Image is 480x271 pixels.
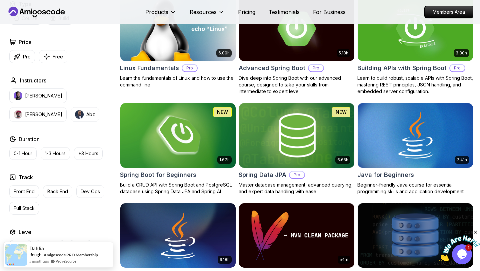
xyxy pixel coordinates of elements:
button: Resources [190,8,225,21]
img: Spring Data JPA card [239,103,354,168]
p: 1.67h [219,157,230,163]
a: Pricing [238,8,255,16]
p: Beginner-friendly Java course for essential programming skills and application development [357,182,473,195]
p: Learn the fundamentals of Linux and how to use the command line [120,75,236,88]
h2: Building APIs with Spring Boot [357,63,447,73]
img: Java for Beginners card [358,103,473,168]
p: Master database management, advanced querying, and expert data handling with ease [239,182,355,195]
button: Front End [9,185,39,198]
span: a month ago [29,258,49,264]
a: Amigoscode PRO Membership [44,252,98,257]
a: Testimonials [269,8,300,16]
p: 9.18h [220,257,230,262]
button: Full Stack [9,202,39,215]
img: instructor img [14,91,22,100]
button: Pro [9,50,35,63]
h2: Price [19,38,32,46]
p: NEW [336,109,347,115]
p: Abz [86,111,95,118]
p: Dive deep into Spring Boot with our advanced course, designed to take your skills from intermedia... [239,75,355,95]
p: 6.65h [337,157,348,163]
p: Pro [290,172,304,178]
button: Junior [9,240,32,253]
button: Free [39,50,67,63]
button: Dev Ops [76,185,104,198]
h2: Java for Beginners [357,170,414,180]
button: Senior [69,240,92,253]
button: instructor imgAbz [71,107,99,122]
p: 54m [340,257,348,262]
p: [PERSON_NAME] [25,111,62,118]
img: Java for Developers card [120,203,236,268]
a: Spring Data JPA card6.65hNEWSpring Data JPAProMaster database management, advanced querying, and ... [239,103,355,195]
p: +3 Hours [78,150,98,157]
p: Build a CRUD API with Spring Boot and PostgreSQL database using Spring Data JPA and Spring AI [120,182,236,195]
p: Front End [14,188,35,195]
img: instructor img [75,110,84,119]
p: 3.30h [456,50,467,56]
button: +3 Hours [74,147,103,160]
img: Spring Boot for Beginners card [117,101,238,169]
p: [PERSON_NAME] [25,92,62,99]
p: 2.41h [457,157,467,163]
h2: Level [19,228,33,236]
p: 0-1 Hour [14,150,32,157]
a: Spring Boot for Beginners card1.67hNEWSpring Boot for BeginnersBuild a CRUD API with Spring Boot ... [120,103,236,195]
p: 5.18h [339,50,348,56]
img: Advanced Databases card [358,203,473,268]
img: Maven Essentials card [239,203,354,268]
h2: Advanced Spring Boot [239,63,305,73]
span: Dahlia [29,246,44,251]
p: Learn to build robust, scalable APIs with Spring Boot, mastering REST principles, JSON handling, ... [357,75,473,95]
p: Dev Ops [81,188,100,195]
a: Members Area [424,6,473,18]
a: ProveSource [56,258,76,264]
iframe: chat widget [439,229,480,261]
img: provesource social proof notification image [5,244,27,266]
img: instructor img [14,110,22,119]
button: instructor img[PERSON_NAME] [9,107,67,122]
h2: Linux Fundamentals [120,63,179,73]
h2: Track [19,173,33,181]
p: Pro [450,65,465,71]
p: Full Stack [14,205,35,212]
h2: Spring Data JPA [239,170,286,180]
p: Pro [309,65,323,71]
p: Members Area [425,6,473,18]
h2: Instructors [20,76,46,84]
a: Java for Beginners card2.41hJava for BeginnersBeginner-friendly Java course for essential program... [357,103,473,195]
p: Resources [190,8,217,16]
p: 6.00h [218,50,230,56]
button: Mid-level [36,240,65,253]
h2: Duration [19,135,40,143]
p: Products [145,8,168,16]
button: instructor img[PERSON_NAME] [9,88,67,103]
button: 0-1 Hour [9,147,37,160]
button: 1-3 Hours [41,147,70,160]
p: Pro [23,53,31,60]
p: Back End [47,188,68,195]
a: For Business [313,8,346,16]
p: NEW [217,109,228,115]
button: Products [145,8,176,21]
p: Pro [182,65,197,71]
span: Bought [29,252,43,257]
h2: Spring Boot for Beginners [120,170,196,180]
button: Back End [43,185,72,198]
p: Free [53,53,63,60]
p: 1-3 Hours [45,150,66,157]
